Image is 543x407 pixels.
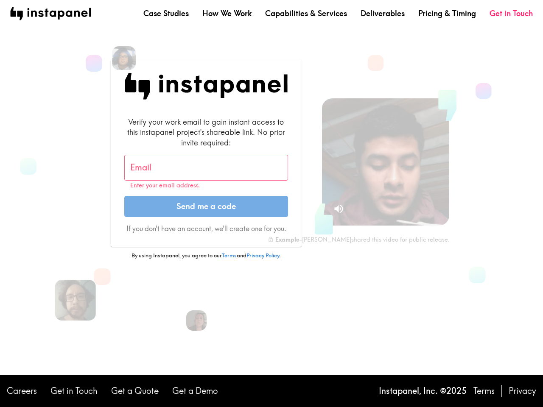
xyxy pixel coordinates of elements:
a: Deliverables [361,8,405,19]
a: Get in Touch [490,8,533,19]
img: Jennifer [186,310,207,331]
a: Pricing & Timing [418,8,476,19]
img: Cassandra [112,46,136,70]
p: If you don't have an account, we'll create one for you. [124,224,288,233]
a: How We Work [202,8,252,19]
a: Capabilities & Services [265,8,347,19]
a: Privacy [509,385,536,397]
a: Terms [473,385,495,397]
a: Get in Touch [50,385,98,397]
img: Instapanel [124,73,288,100]
div: - [PERSON_NAME] shared this video for public release. [268,236,449,243]
p: By using Instapanel, you agree to our and . [111,252,302,259]
p: Instapanel, Inc. © 2025 [379,385,467,397]
a: Terms [222,252,237,259]
button: Sound is on [330,200,348,218]
a: Privacy Policy [246,252,279,259]
a: Get a Demo [172,385,218,397]
img: instapanel [10,7,91,20]
div: Verify your work email to gain instant access to this instapanel project's shareable link. No pri... [124,117,288,148]
a: Careers [7,385,37,397]
a: Get a Quote [111,385,159,397]
p: Enter your email address. [130,182,282,189]
b: Example [275,236,299,243]
button: Send me a code [124,196,288,217]
img: Patrick [55,280,96,321]
a: Case Studies [143,8,189,19]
